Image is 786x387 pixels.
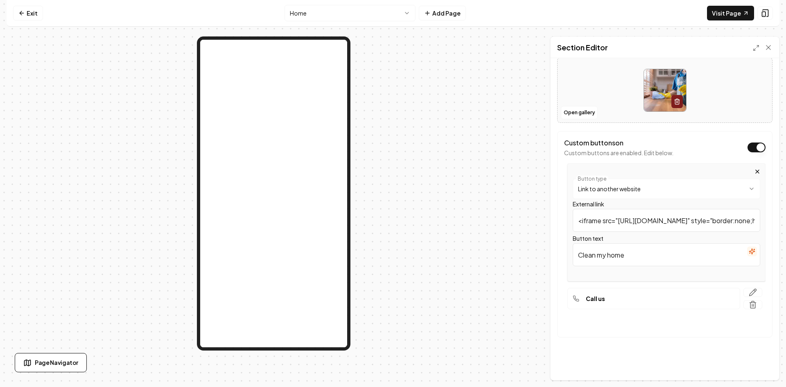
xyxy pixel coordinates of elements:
input: Visit website [573,243,760,266]
a: Exit [13,6,43,20]
button: Open gallery [561,106,598,119]
p: Call us [586,294,605,303]
span: Page Navigator [35,358,78,367]
label: External link [573,200,604,208]
a: Visit Page [707,6,754,20]
p: Custom buttons are enabled. Edit below. [564,149,673,157]
button: Add Page [419,6,466,20]
label: Button text [573,235,603,242]
label: Button type [576,176,608,182]
label: Custom buttons on [564,138,623,147]
button: Page Navigator [15,353,87,372]
img: image [644,69,686,111]
input: https://example.com [573,209,760,232]
h2: Section Editor [557,42,608,53]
